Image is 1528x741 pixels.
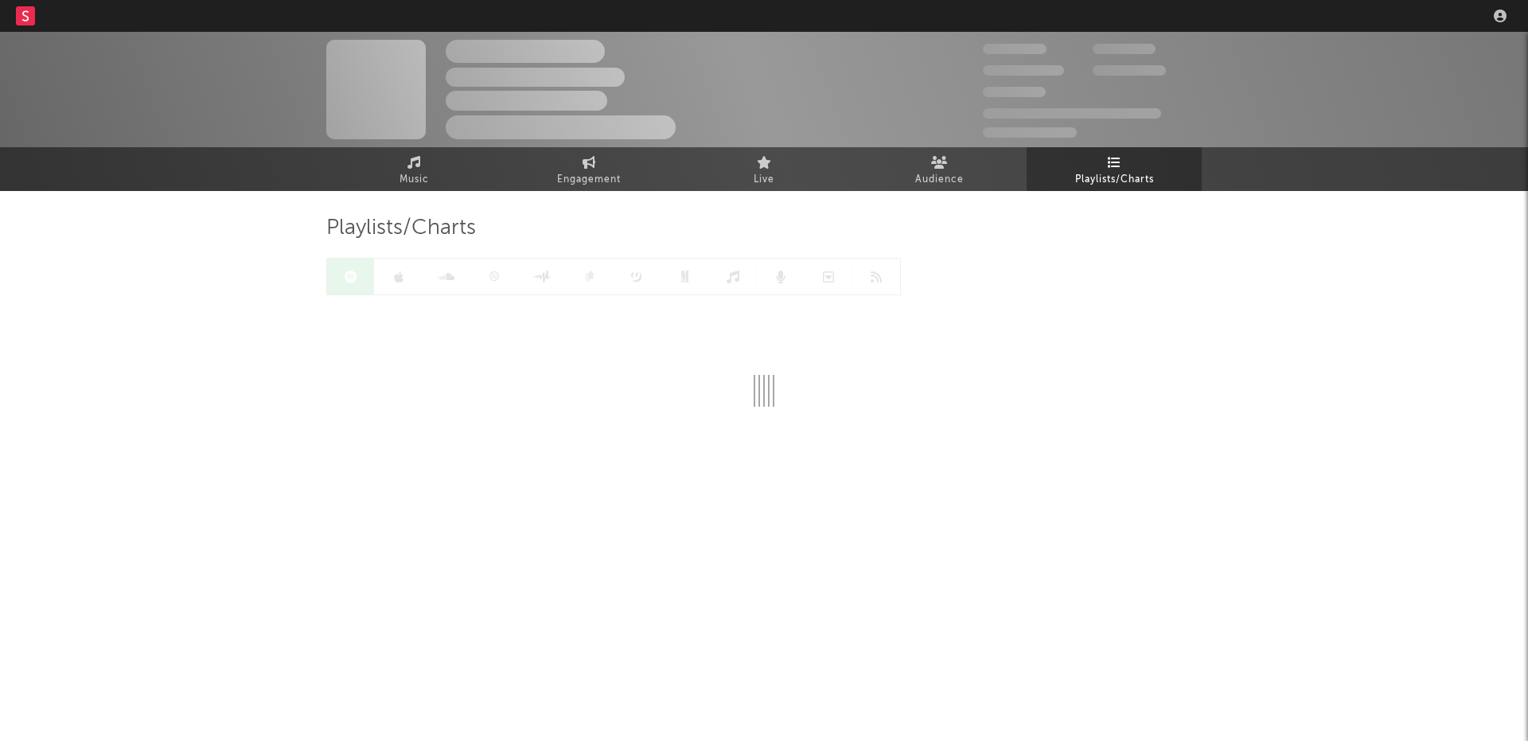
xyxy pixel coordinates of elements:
span: Jump Score: 85.0 [983,127,1077,138]
span: Audience [915,170,964,189]
span: Live [754,170,774,189]
span: 100,000 [1093,44,1156,54]
span: Engagement [557,170,621,189]
a: Music [326,147,501,191]
span: 100,000 [983,87,1046,97]
a: Playlists/Charts [1027,147,1202,191]
span: 50,000,000 Monthly Listeners [983,108,1161,119]
span: Music [400,170,429,189]
span: 50,000,000 [983,65,1064,76]
span: 1,000,000 [1093,65,1166,76]
span: 300,000 [983,44,1047,54]
span: Playlists/Charts [326,219,476,238]
a: Engagement [501,147,676,191]
a: Live [676,147,852,191]
a: Audience [852,147,1027,191]
span: Playlists/Charts [1075,170,1154,189]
